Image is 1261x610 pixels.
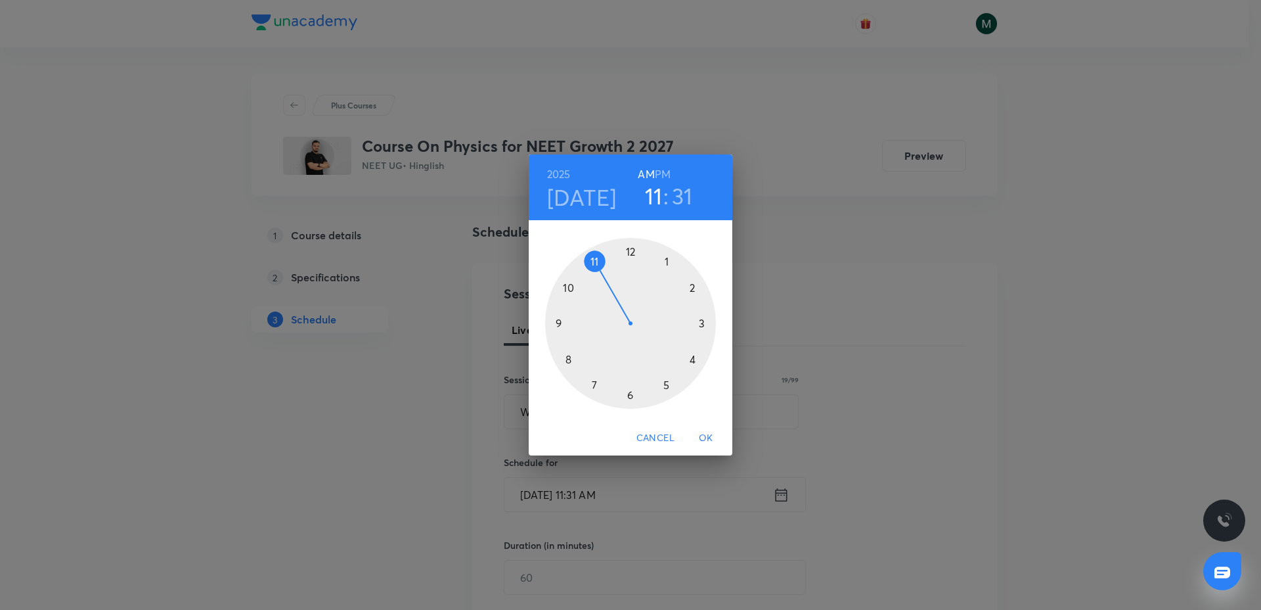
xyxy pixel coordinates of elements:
[645,182,663,210] button: 11
[690,430,722,446] span: OK
[636,430,675,446] span: Cancel
[638,165,654,183] button: AM
[655,165,671,183] button: PM
[685,426,727,450] button: OK
[672,182,693,210] button: 31
[663,182,669,210] h3: :
[547,183,617,211] button: [DATE]
[547,165,571,183] button: 2025
[631,426,680,450] button: Cancel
